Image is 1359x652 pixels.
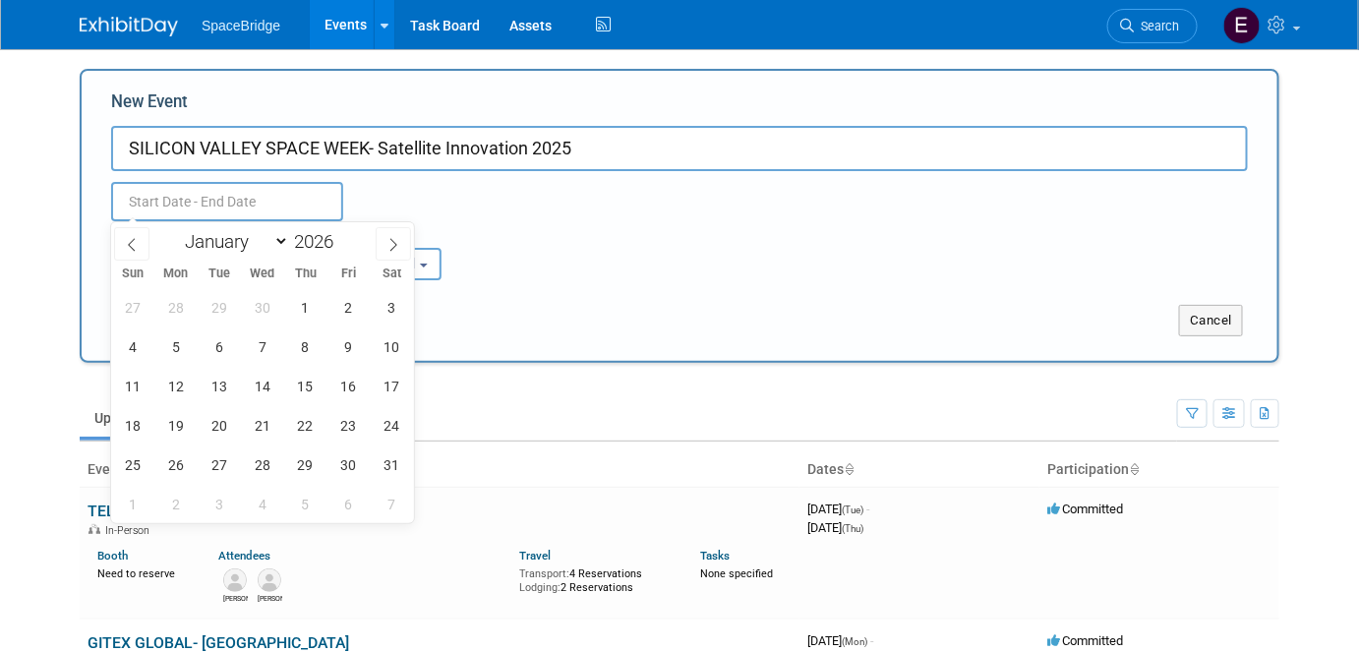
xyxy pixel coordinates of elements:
th: Participation [1039,453,1279,487]
div: Mike Di Paolo [223,592,248,604]
span: Sat [371,267,414,280]
span: November 2, 2026 [156,485,195,523]
span: October 17, 2026 [373,367,411,405]
span: October 5, 2026 [156,327,195,366]
span: October 26, 2026 [156,445,195,484]
span: October 11, 2026 [113,367,151,405]
span: Committed [1047,502,1123,516]
span: October 24, 2026 [373,406,411,445]
span: October 8, 2026 [286,327,325,366]
button: Cancel [1179,305,1243,336]
span: - [866,502,869,516]
a: Tasks [700,549,730,563]
span: September 29, 2026 [200,288,238,326]
span: October 1, 2026 [286,288,325,326]
span: October 23, 2026 [329,406,368,445]
span: Lodging: [519,581,561,594]
span: October 16, 2026 [329,367,368,405]
span: October 14, 2026 [243,367,281,405]
span: November 7, 2026 [373,485,411,523]
img: In-Person Event [89,524,100,534]
span: Tue [198,267,241,280]
span: SpaceBridge [202,18,280,33]
span: October 25, 2026 [113,445,151,484]
span: October 20, 2026 [200,406,238,445]
select: Month [176,229,289,254]
span: October 2, 2026 [329,288,368,326]
span: [DATE] [807,502,869,516]
span: October 7, 2026 [243,327,281,366]
input: Year [289,230,348,253]
a: Upcoming43 [80,399,195,437]
span: October 31, 2026 [373,445,411,484]
span: October 13, 2026 [200,367,238,405]
span: October 3, 2026 [373,288,411,326]
span: November 6, 2026 [329,485,368,523]
img: Elizabeth Gelerman [1223,7,1261,44]
span: Fri [327,267,371,280]
span: October 6, 2026 [200,327,238,366]
span: [DATE] [807,520,863,535]
span: (Thu) [842,523,863,534]
span: October 15, 2026 [286,367,325,405]
a: Travel [519,549,551,563]
span: Search [1134,19,1179,33]
th: Event [80,453,799,487]
img: Mike Di Paolo [223,568,247,592]
div: Attendance / Format: [111,221,278,247]
span: October 22, 2026 [286,406,325,445]
span: Mon [154,267,198,280]
span: Sun [111,267,154,280]
span: November 5, 2026 [286,485,325,523]
div: 4 Reservations 2 Reservations [519,563,671,594]
span: September 28, 2026 [156,288,195,326]
span: Wed [241,267,284,280]
a: GITEX GLOBAL- [GEOGRAPHIC_DATA] [88,633,349,652]
span: November 3, 2026 [200,485,238,523]
span: October 9, 2026 [329,327,368,366]
div: Pedro Bonatto [258,592,282,604]
input: Start Date - End Date [111,182,343,221]
span: (Mon) [842,636,867,647]
a: Attendees [218,549,270,563]
span: Committed [1047,633,1123,648]
span: Thu [284,267,327,280]
span: October 30, 2026 [329,445,368,484]
span: October 29, 2026 [286,445,325,484]
label: New Event [111,90,188,121]
span: October 12, 2026 [156,367,195,405]
span: [DATE] [807,633,873,648]
th: Dates [799,453,1039,487]
span: October 19, 2026 [156,406,195,445]
a: Booth [97,549,128,563]
span: October 4, 2026 [113,327,151,366]
span: September 30, 2026 [243,288,281,326]
img: ExhibitDay [80,17,178,36]
img: Pedro Bonatto [258,568,281,592]
span: Transport: [519,567,569,580]
span: In-Person [105,524,155,537]
div: Need to reserve [97,563,189,581]
span: None specified [700,567,773,580]
span: September 27, 2026 [113,288,151,326]
span: October 18, 2026 [113,406,151,445]
a: Sort by Participation Type [1129,461,1139,477]
input: Name of Trade Show / Conference [111,126,1248,171]
span: October 27, 2026 [200,445,238,484]
span: October 10, 2026 [373,327,411,366]
a: Search [1107,9,1198,43]
span: November 1, 2026 [113,485,151,523]
span: October 28, 2026 [243,445,281,484]
a: TELETIME SATELLITE CONGRESS [88,502,326,520]
span: October 21, 2026 [243,406,281,445]
span: - [870,633,873,648]
span: (Tue) [842,504,863,515]
span: November 4, 2026 [243,485,281,523]
a: Sort by Start Date [844,461,854,477]
div: Participation: [308,221,475,247]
